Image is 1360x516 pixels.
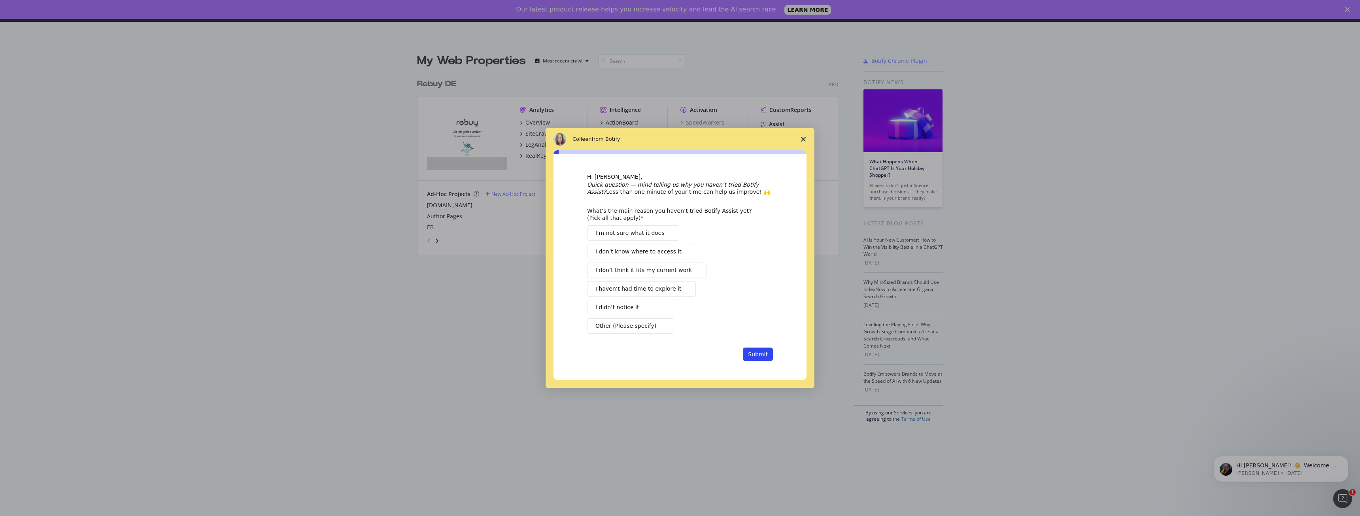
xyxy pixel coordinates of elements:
[1345,7,1353,12] div: Close
[743,348,773,361] button: Submit
[587,244,696,259] button: I don’t know where to access it
[572,136,592,142] span: Colleen
[595,266,692,274] span: I don’t think it fits my current work
[595,322,656,330] span: Other (Please specify)
[12,17,146,43] div: message notification from Laura, 7w ago. Hi Mohamed! 👋 Welcome to Botify chat support! Have a que...
[784,5,831,15] a: LEARN MORE
[792,128,814,150] span: Close survey
[595,248,682,256] span: I don’t know where to access it
[595,229,665,237] span: I’m not sure what it does
[595,285,681,293] span: I haven’t had time to explore it
[592,136,620,142] span: from Botify
[34,30,136,38] p: Message from Laura, sent 7w ago
[587,318,674,334] button: Other (Please specify)
[516,6,778,13] div: Our latest product release helps you increase velocity and lead the AI search race.
[553,133,566,146] img: Profile image for Colleen
[587,181,773,195] div: Less than one minute of your time can help us improve! 🙌
[587,173,773,181] div: Hi [PERSON_NAME],
[34,23,136,30] p: Hi [PERSON_NAME]! 👋 Welcome to Botify chat support! Have a question? Reply to this message and ou...
[587,207,761,221] div: What’s the main reason you haven’t tried Botify Assist yet? (Pick all that apply)
[587,281,696,297] button: I haven’t had time to explore it
[587,181,759,195] i: Quick question — mind telling us why you haven’t tried Botify Assist?
[587,300,674,315] button: I didn’t notice it
[18,24,30,36] img: Profile image for Laura
[587,225,679,241] button: I’m not sure what it does
[587,263,706,278] button: I don’t think it fits my current work
[595,303,639,312] span: I didn’t notice it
